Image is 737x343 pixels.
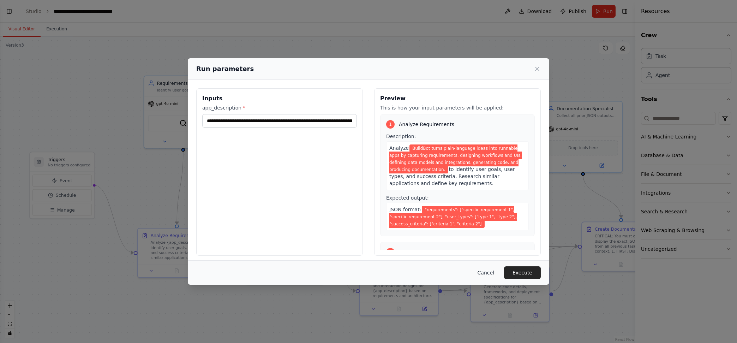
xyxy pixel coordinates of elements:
[202,104,357,111] label: app_description
[389,207,421,212] span: JSON format:
[504,266,541,279] button: Execute
[196,64,254,74] h2: Run parameters
[389,166,515,186] span: to identify user goals, user types, and success criteria. Research similar applications and defin...
[472,266,500,279] button: Cancel
[386,248,395,256] div: 2
[389,144,522,173] span: Variable: app_description
[386,134,416,139] span: Description:
[399,121,454,128] span: Analyze Requirements
[389,145,409,151] span: Analyze
[386,120,395,129] div: 1
[386,195,429,201] span: Expected output:
[399,249,448,256] span: Design Architecture
[389,206,517,228] span: Variable: "requirements": ["specific requirement 1", "specific requirement 2"], "user_types": ["t...
[380,104,535,111] p: This is how your input parameters will be applied:
[380,94,535,103] h3: Preview
[202,94,357,103] h3: Inputs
